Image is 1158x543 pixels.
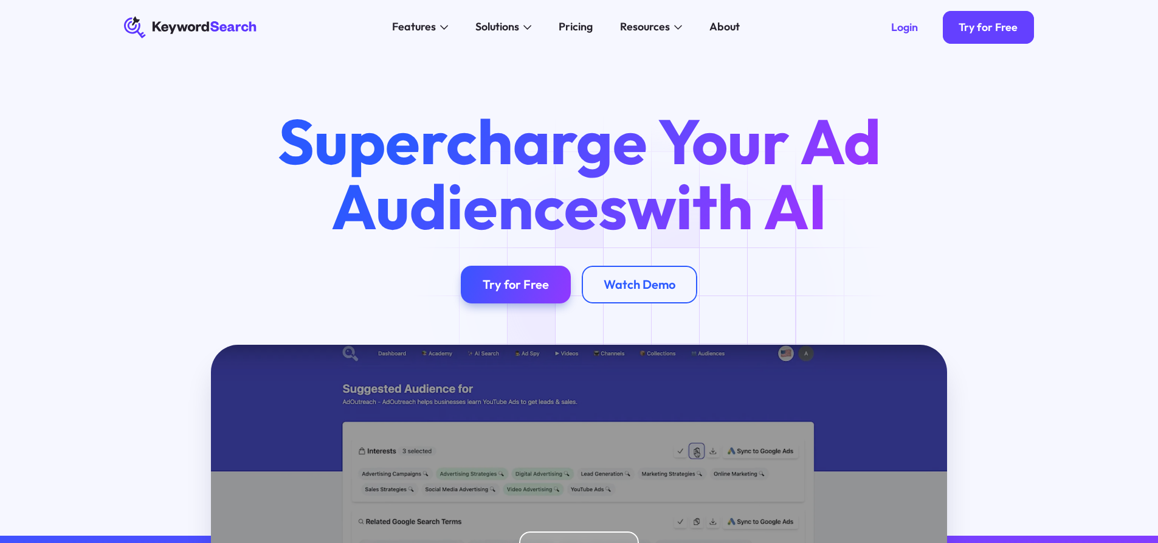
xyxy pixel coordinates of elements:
[392,19,436,35] div: Features
[891,21,918,34] div: Login
[709,19,740,35] div: About
[475,19,519,35] div: Solutions
[252,109,906,238] h1: Supercharge Your Ad Audiences
[604,277,675,292] div: Watch Demo
[620,19,670,35] div: Resources
[943,11,1035,44] a: Try for Free
[551,16,601,38] a: Pricing
[875,11,934,44] a: Login
[959,21,1018,34] div: Try for Free
[559,19,593,35] div: Pricing
[483,277,549,292] div: Try for Free
[627,167,827,246] span: with AI
[461,266,571,304] a: Try for Free
[701,16,748,38] a: About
